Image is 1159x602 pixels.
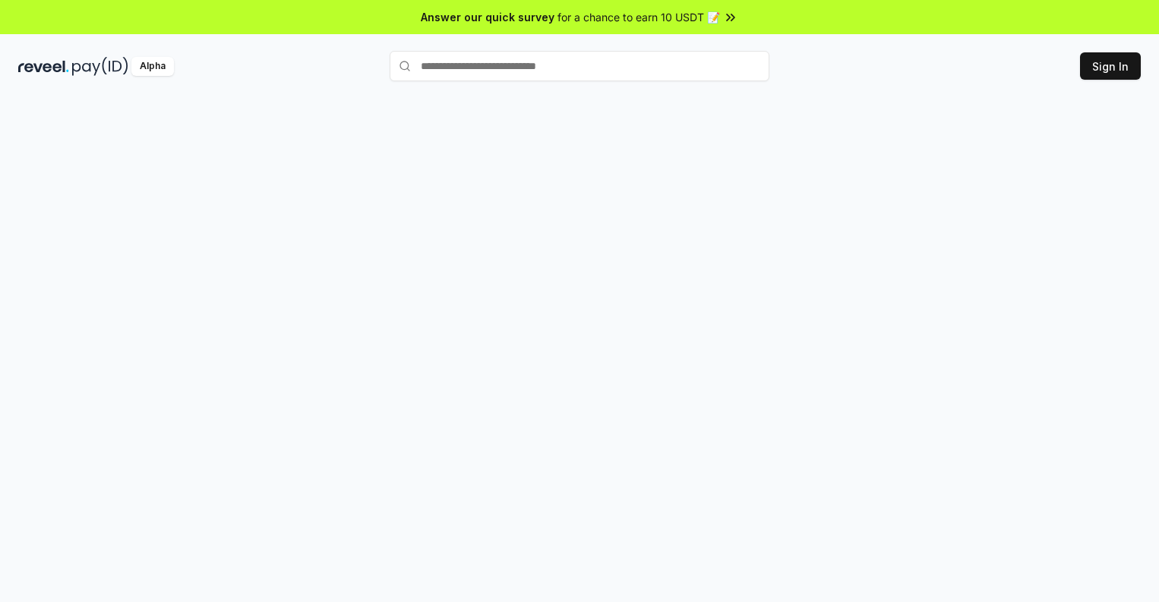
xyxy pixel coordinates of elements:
[131,57,174,76] div: Alpha
[72,57,128,76] img: pay_id
[557,9,720,25] span: for a chance to earn 10 USDT 📝
[18,57,69,76] img: reveel_dark
[1080,52,1141,80] button: Sign In
[421,9,554,25] span: Answer our quick survey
